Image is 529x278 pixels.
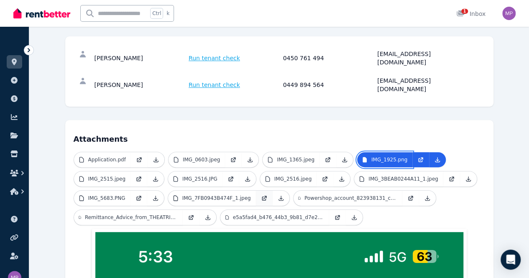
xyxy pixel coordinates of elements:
[317,171,333,186] a: Open in new Tab
[277,156,314,163] p: IMG_1365.jpeg
[74,128,485,145] h4: Attachments
[166,10,169,17] span: k
[131,152,148,167] a: Open in new Tab
[283,50,375,66] div: 0450 761 494
[74,210,183,225] a: Remittance_Advice_from_THEATRICAL_TELEVISION_DISPLAY_SERVI.pdf
[225,152,242,167] a: Open in new Tab
[461,9,468,14] span: 1
[502,7,516,20] img: Michelle Peric
[377,50,469,66] div: [EMAIL_ADDRESS][DOMAIN_NAME]
[263,152,319,167] a: IMG_1365.jpeg
[85,214,178,221] p: Remittance_Advice_from_THEATRICAL_TELEVISION_DISPLAY_SERVI.pdf
[95,50,187,66] div: [PERSON_NAME]
[233,214,324,221] p: e5a5fad4_b476_44b3_9b81_d7e2140e66ec.JPG
[294,191,402,206] a: Powershop_account_823938131_consumer_61027351129_i_nvoice_.pdf
[346,210,363,225] a: Download Attachment
[242,152,258,167] a: Download Attachment
[183,156,220,163] p: IMG_0603.jpeg
[130,171,147,186] a: Open in new Tab
[199,210,216,225] a: Download Attachment
[260,171,317,186] a: IMG_2516.jpeg
[256,191,273,206] a: Open in new Tab
[189,54,240,62] span: Run tenant check
[319,152,336,167] a: Open in new Tab
[429,152,446,167] a: Download Attachment
[501,250,521,270] div: Open Intercom Messenger
[354,171,443,186] a: IMG_3BEAB0244A11_1.jpeg
[168,191,256,206] a: IMG_7FB0943B474F_1.jpeg
[443,171,460,186] a: Open in new Tab
[273,191,289,206] a: Download Attachment
[460,171,477,186] a: Download Attachment
[169,152,225,167] a: IMG_0603.jpeg
[402,191,419,206] a: Open in new Tab
[88,195,125,201] p: IMG_5683.PNG
[456,10,486,18] div: Inbox
[88,156,126,163] p: Application.pdf
[377,77,469,93] div: [EMAIL_ADDRESS][DOMAIN_NAME]
[148,152,164,167] a: Download Attachment
[412,152,429,167] a: Open in new Tab
[371,156,407,163] p: IMG_1925.png
[336,152,353,167] a: Download Attachment
[88,176,126,182] p: IMG_2515.jpeg
[357,152,412,167] a: IMG_1925.png
[74,152,131,167] a: Application.pdf
[222,171,239,186] a: Open in new Tab
[74,191,130,206] a: IMG_5683.PNG
[147,191,164,206] a: Download Attachment
[74,171,131,186] a: IMG_2515.jpeg
[239,171,256,186] a: Download Attachment
[304,195,397,201] p: Powershop_account_823938131_consumer_61027351129_i_nvoice_.pdf
[333,171,350,186] a: Download Attachment
[183,210,199,225] a: Open in new Tab
[283,77,375,93] div: 0449 894 564
[274,176,312,182] p: IMG_2516.jpeg
[150,8,163,19] span: Ctrl
[13,7,70,20] img: RentBetter
[130,191,147,206] a: Open in new Tab
[419,191,436,206] a: Download Attachment
[147,171,164,186] a: Download Attachment
[368,176,438,182] p: IMG_3BEAB0244A11_1.jpeg
[168,171,222,186] a: IMG_2516.JPG
[182,195,251,201] p: IMG_7FB0943B474F_1.jpeg
[189,81,240,89] span: Run tenant check
[220,210,329,225] a: e5a5fad4_b476_44b3_9b81_d7e2140e66ec.JPG
[95,77,187,93] div: [PERSON_NAME]
[329,210,346,225] a: Open in new Tab
[182,176,217,182] p: IMG_2516.JPG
